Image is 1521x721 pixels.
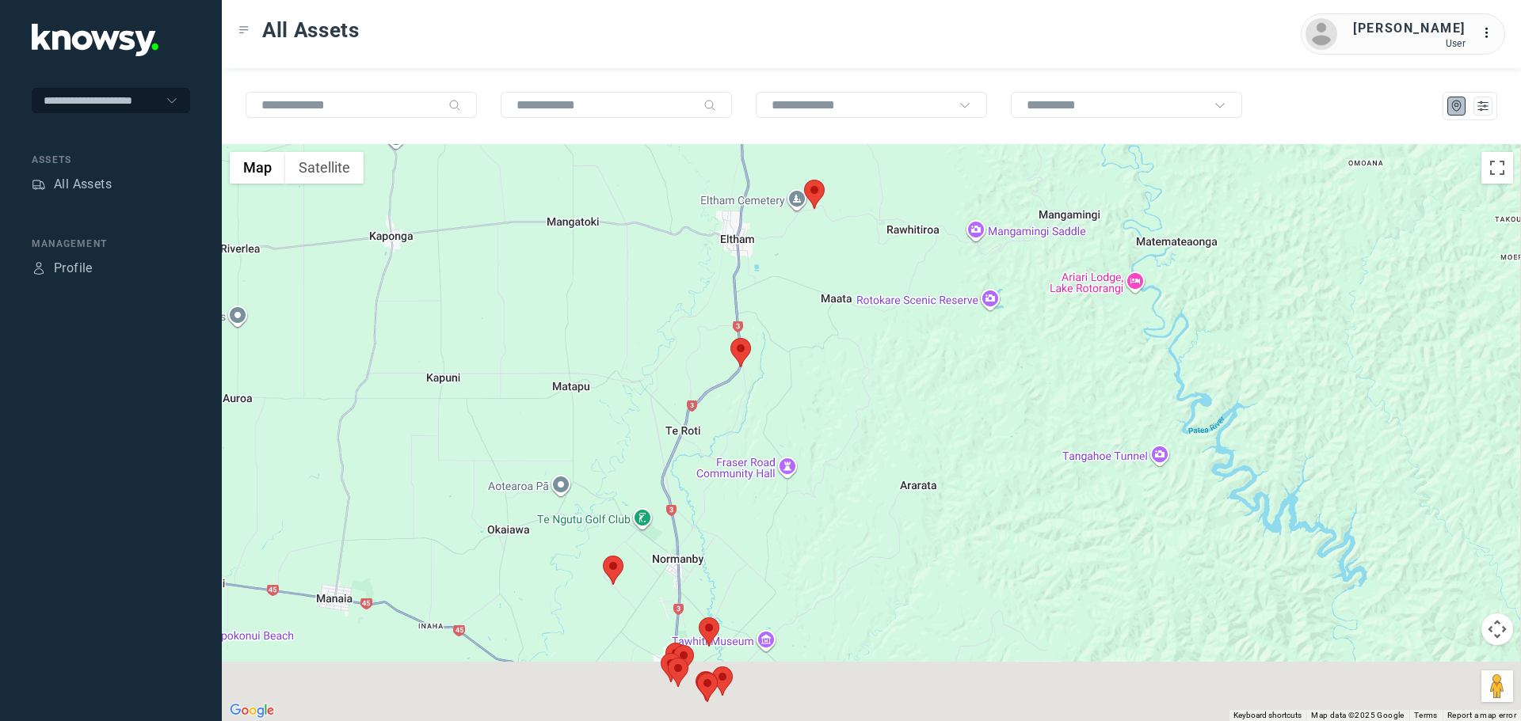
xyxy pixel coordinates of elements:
span: All Assets [262,16,360,44]
button: Toggle fullscreen view [1481,152,1513,184]
div: Management [32,237,190,251]
a: Open this area in Google Maps (opens a new window) [226,700,278,721]
a: Report a map error [1447,711,1516,719]
button: Keyboard shortcuts [1233,710,1302,721]
img: Google [226,700,278,721]
a: ProfileProfile [32,259,93,278]
div: User [1353,38,1466,49]
button: Map camera controls [1481,613,1513,645]
div: : [1481,24,1500,45]
a: Terms (opens in new tab) [1414,711,1438,719]
a: AssetsAll Assets [32,175,112,194]
div: All Assets [54,175,112,194]
div: Profile [54,259,93,278]
div: Profile [32,261,46,275]
img: Application Logo [32,24,158,56]
div: Search [448,99,461,112]
div: Search [703,99,716,112]
div: Map [1450,99,1464,113]
button: Show satellite imagery [285,152,364,184]
div: [PERSON_NAME] [1353,19,1466,38]
tspan: ... [1482,27,1498,39]
button: Show street map [230,152,285,184]
div: : [1481,24,1500,43]
div: Assets [32,177,46,192]
img: avatar.png [1306,18,1337,50]
div: Toggle Menu [238,25,250,36]
div: List [1476,99,1490,113]
div: Assets [32,153,190,167]
button: Drag Pegman onto the map to open Street View [1481,670,1513,702]
span: Map data ©2025 Google [1311,711,1404,719]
